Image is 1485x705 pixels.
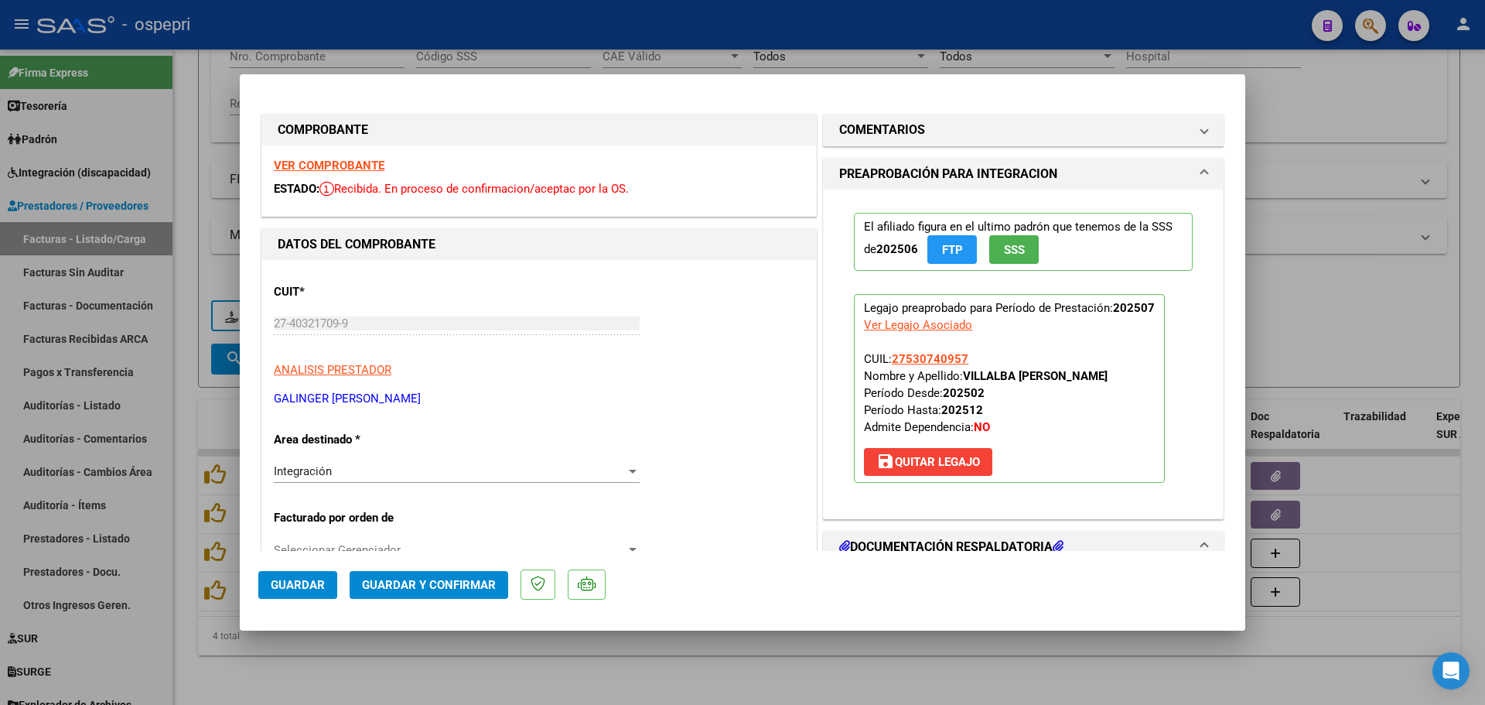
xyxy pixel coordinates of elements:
button: Guardar [258,571,337,599]
div: PREAPROBACIÓN PARA INTEGRACION [824,190,1223,518]
button: Quitar Legajo [864,448,992,476]
strong: VILLALBA [PERSON_NAME] [963,369,1108,383]
div: Open Intercom Messenger [1432,652,1470,690]
strong: 202506 [876,242,918,256]
span: Recibida. En proceso de confirmacion/aceptac por la OS. [319,182,629,196]
span: Seleccionar Gerenciador [274,543,626,557]
strong: DATOS DEL COMPROBANTE [278,237,435,252]
span: SSS [1004,243,1025,257]
span: CUIL: Nombre y Apellido: Período Desde: Período Hasta: Admite Dependencia: [864,352,1108,434]
mat-expansion-panel-header: PREAPROBACIÓN PARA INTEGRACION [824,159,1223,190]
span: Guardar [271,578,325,592]
strong: NO [974,420,990,434]
span: Integración [274,464,332,478]
strong: 202502 [943,386,985,400]
button: Guardar y Confirmar [350,571,508,599]
p: Area destinado * [274,431,433,449]
span: Quitar Legajo [876,455,980,469]
strong: 202512 [941,403,983,417]
h1: DOCUMENTACIÓN RESPALDATORIA [839,538,1063,556]
mat-expansion-panel-header: COMENTARIOS [824,115,1223,145]
a: VER COMPROBANTE [274,159,384,173]
p: GALINGER [PERSON_NAME] [274,390,804,408]
p: Legajo preaprobado para Período de Prestación: [854,294,1165,483]
p: CUIT [274,283,433,301]
span: 27530740957 [892,352,968,366]
p: El afiliado figura en el ultimo padrón que tenemos de la SSS de [854,213,1193,271]
span: ESTADO: [274,182,319,196]
div: Ver Legajo Asociado [864,317,972,334]
strong: 202507 [1113,301,1155,315]
mat-icon: save [876,452,895,471]
button: FTP [927,235,977,264]
span: FTP [942,243,963,257]
mat-expansion-panel-header: DOCUMENTACIÓN RESPALDATORIA [824,532,1223,563]
span: Guardar y Confirmar [362,578,496,592]
h1: PREAPROBACIÓN PARA INTEGRACION [839,165,1057,183]
span: ANALISIS PRESTADOR [274,363,391,377]
button: SSS [989,235,1039,264]
p: Facturado por orden de [274,509,433,527]
h1: COMENTARIOS [839,121,925,139]
strong: COMPROBANTE [278,122,368,137]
